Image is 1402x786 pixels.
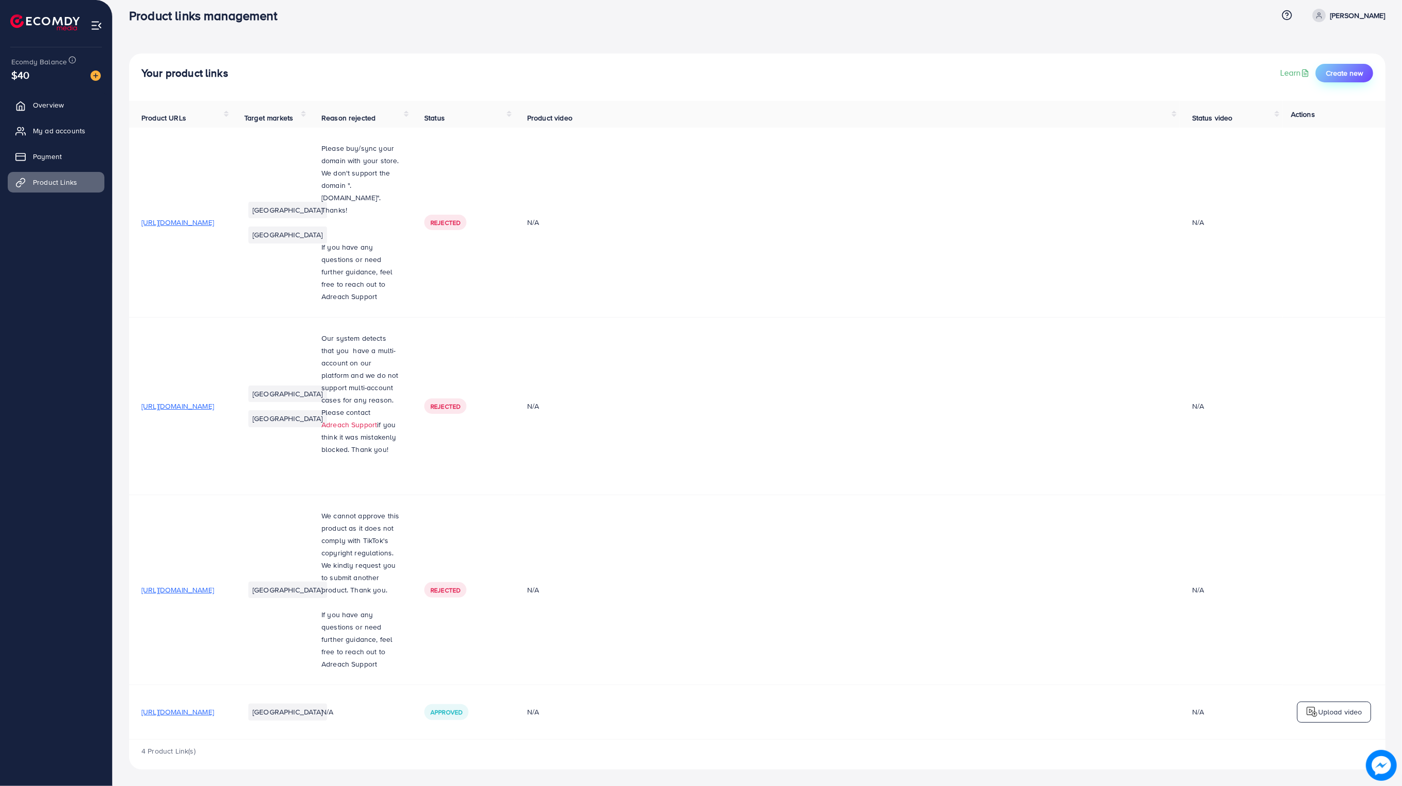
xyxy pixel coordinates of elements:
[430,586,460,595] span: Rejected
[321,241,400,303] p: If you have any questions or need further guidance, feel free to reach out to Adreach Support
[321,510,400,596] p: We cannot approve this product as it does not comply with TikTok's copyright regulations. We kind...
[1318,706,1362,718] p: Upload video
[321,142,400,216] p: Please buy/sync your domain with your store. We don't support the domain ".[DOMAIN_NAME]". Thanks!
[1192,217,1204,228] div: N/A
[141,707,214,717] span: [URL][DOMAIN_NAME]
[1366,750,1397,781] img: image
[527,707,1167,717] div: N/A
[248,410,327,427] li: [GEOGRAPHIC_DATA]
[10,14,80,30] img: logo
[321,608,400,670] p: If you have any questions or need further guidance, feel free to reach out to Adreach Support
[8,172,104,193] a: Product Links
[527,217,1167,228] div: N/A
[321,113,375,123] span: Reason rejected
[11,67,29,82] span: $40
[1192,401,1204,411] div: N/A
[33,126,85,136] span: My ad accounts
[8,95,104,115] a: Overview
[1192,585,1204,595] div: N/A
[321,707,333,717] span: N/A
[91,20,102,31] img: menu
[527,401,1167,411] div: N/A
[527,585,1167,595] div: N/A
[141,401,214,411] span: [URL][DOMAIN_NAME]
[1192,113,1233,123] span: Status video
[1192,707,1204,717] div: N/A
[11,57,67,67] span: Ecomdy Balance
[1326,68,1363,78] span: Create new
[430,402,460,411] span: Rejected
[248,582,327,598] li: [GEOGRAPHIC_DATA]
[248,704,327,720] li: [GEOGRAPHIC_DATA]
[321,333,399,417] span: Our system detects that you have a multi-account on our platform and we do not support multi-acco...
[1291,109,1315,119] span: Actions
[33,151,62,162] span: Payment
[141,113,186,123] span: Product URLs
[248,202,327,218] li: [GEOGRAPHIC_DATA]
[33,100,64,110] span: Overview
[424,113,445,123] span: Status
[1308,9,1386,22] a: [PERSON_NAME]
[141,217,214,228] span: [URL][DOMAIN_NAME]
[129,8,285,23] h3: Product links management
[1330,9,1386,22] p: [PERSON_NAME]
[91,71,101,81] img: image
[141,67,228,80] h4: Your product links
[430,708,462,717] span: Approved
[248,386,327,402] li: [GEOGRAPHIC_DATA]
[1316,64,1373,82] button: Create new
[321,420,397,455] span: if you think it was mistakenly blocked. Thank you!
[321,420,377,430] a: Adreach Support
[141,746,195,756] span: 4 Product Link(s)
[8,120,104,141] a: My ad accounts
[33,177,77,187] span: Product Links
[1280,67,1311,79] a: Learn
[244,113,293,123] span: Target markets
[141,585,214,595] span: [URL][DOMAIN_NAME]
[1306,706,1318,718] img: logo
[8,146,104,167] a: Payment
[430,218,460,227] span: Rejected
[527,113,572,123] span: Product video
[248,226,327,243] li: [GEOGRAPHIC_DATA]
